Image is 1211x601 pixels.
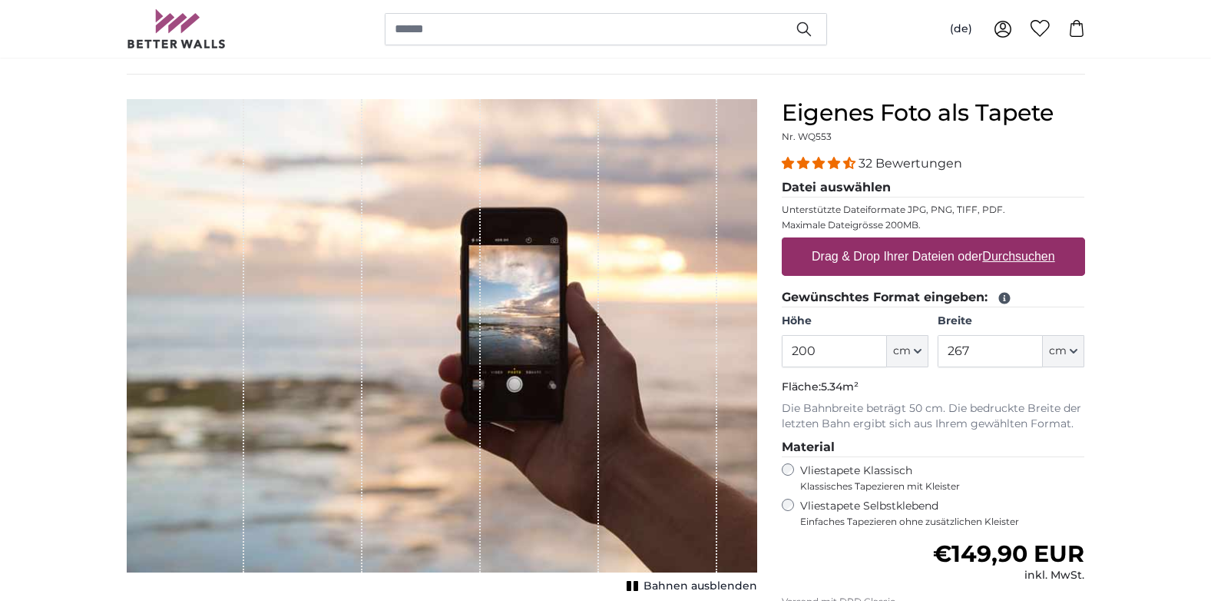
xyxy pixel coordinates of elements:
[859,156,962,171] span: 32 Bewertungen
[782,156,859,171] span: 4.31 stars
[887,335,928,367] button: cm
[782,314,928,329] label: Höhe
[800,463,1072,493] label: Vliestapete Klassisch
[1049,344,1067,359] span: cm
[782,438,1085,457] legend: Material
[821,380,859,393] span: 5.34m²
[1043,335,1084,367] button: cm
[782,204,1085,216] p: Unterstützte Dateiformate JPG, PNG, TIFF, PDF.
[782,178,1085,198] legend: Datei auswählen
[127,9,227,48] img: Betterwalls
[782,99,1085,127] h1: Eigenes Foto als Tapete
[938,314,1084,329] label: Breite
[782,131,832,142] span: Nr. WQ553
[933,568,1084,583] div: inkl. MwSt.
[782,219,1085,231] p: Maximale Dateigrösse 200MB.
[622,576,757,597] button: Bahnen ausblenden
[782,380,1085,395] p: Fläche:
[893,344,911,359] span: cm
[800,499,1085,528] label: Vliestapete Selbstklebend
[806,241,1061,272] label: Drag & Drop Ihrer Dateien oder
[127,99,757,597] div: 1 of 1
[982,250,1054,263] u: Durchsuchen
[938,15,984,43] button: (de)
[800,516,1085,528] span: Einfaches Tapezieren ohne zusätzlichen Kleister
[782,401,1085,432] p: Die Bahnbreite beträgt 50 cm. Die bedruckte Breite der letzten Bahn ergibt sich aus Ihrem gewählt...
[644,579,757,594] span: Bahnen ausblenden
[800,480,1072,493] span: Klassisches Tapezieren mit Kleister
[782,288,1085,307] legend: Gewünschtes Format eingeben:
[933,540,1084,568] span: €149,90 EUR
